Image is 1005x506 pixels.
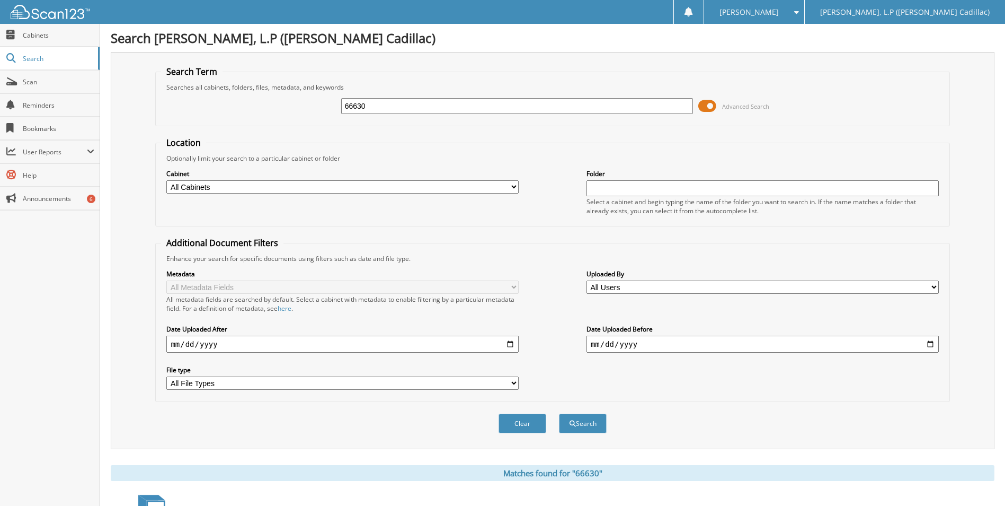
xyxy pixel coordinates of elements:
label: Folder [586,169,939,178]
div: Matches found for "66630" [111,465,994,481]
div: 6 [87,195,95,203]
span: [PERSON_NAME] [719,9,779,15]
span: [PERSON_NAME], L.P ([PERSON_NAME] Cadillac) [820,9,990,15]
span: Advanced Search [722,102,769,110]
h1: Search [PERSON_NAME], L.P ([PERSON_NAME] Cadillac) [111,29,994,47]
span: Scan [23,77,94,86]
div: Searches all cabinets, folders, files, metadata, and keywords [161,83,944,92]
input: end [586,336,939,353]
div: All metadata fields are searched by default. Select a cabinet with metadata to enable filtering b... [166,295,519,313]
label: Metadata [166,269,519,278]
span: Search [23,54,93,63]
div: Enhance your search for specific documents using filters such as date and file type. [161,254,944,263]
label: File type [166,365,519,374]
legend: Location [161,137,206,149]
a: here [278,304,291,313]
label: Uploaded By [586,269,939,278]
span: Announcements [23,194,94,203]
button: Search [559,414,607,433]
span: Reminders [23,101,94,110]
legend: Additional Document Filters [161,237,283,249]
div: Optionally limit your search to a particular cabinet or folder [161,154,944,163]
label: Cabinet [166,169,519,178]
label: Date Uploaded Before [586,325,939,334]
input: start [166,336,519,353]
label: Date Uploaded After [166,325,519,334]
span: User Reports [23,147,87,156]
legend: Search Term [161,66,223,77]
span: Bookmarks [23,124,94,133]
span: Cabinets [23,31,94,40]
img: scan123-logo-white.svg [11,5,90,19]
span: Help [23,171,94,180]
button: Clear [499,414,546,433]
div: Select a cabinet and begin typing the name of the folder you want to search in. If the name match... [586,197,939,215]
